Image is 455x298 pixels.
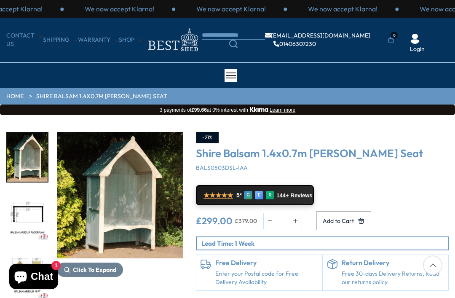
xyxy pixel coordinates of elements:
[57,132,183,258] img: Shire Balsam 1.4x0.7m Arbour Seat - Best Shed
[316,212,371,230] button: Add to Cart
[78,36,119,44] a: Warranty
[244,191,252,199] div: G
[6,132,48,183] div: 1 / 10
[196,185,314,205] a: ★★★★★ 5* G E R 144+ Reviews
[7,133,48,182] img: BalsamArbour_2_c1df17fd-3390-4dc1-88d9-51d6c353e0b2_200x200.jpg
[119,36,143,44] a: Shop
[64,4,175,13] div: 1 / 3
[175,4,287,13] div: 2 / 3
[410,45,425,54] a: Login
[265,32,370,38] a: [EMAIL_ADDRESS][DOMAIN_NAME]
[7,264,61,291] inbox-online-store-chat: Shopify online store chat
[143,26,202,54] img: logo
[215,259,318,267] h6: Free Delivery
[391,32,398,39] span: 0
[323,218,354,224] span: Add to Cart
[203,191,233,199] span: ★★★★★
[291,192,313,199] span: Reviews
[36,92,167,101] a: Shire Balsam 1.4x0.7m [PERSON_NAME] Seat
[196,164,248,172] span: BALS0503DSL-1AA
[215,270,318,286] a: Enter your Postal code for Free Delivery Availability
[273,41,316,47] a: 01406307230
[308,4,377,13] p: We now accept Klarna!
[266,191,274,199] div: R
[276,192,289,199] span: 144+
[73,266,116,274] span: Click To Expand
[43,36,78,44] a: Shipping
[196,216,233,226] ins: £299.00
[342,270,444,286] p: Free 30-days Delivery Returns, Read our returns policy.
[255,191,263,199] div: E
[6,92,24,101] a: HOME
[287,4,399,13] div: 3 / 3
[6,32,43,48] a: CONTACT US
[196,148,449,160] h3: Shire Balsam 1.4x0.7m [PERSON_NAME] Seat
[342,259,444,267] h6: Return Delivery
[6,191,48,242] div: 2 / 10
[85,4,154,13] p: We now accept Klarna!
[7,192,48,241] img: BalsamArbourFLOORPLAN_85c6b13c-c508-4881-a339-7e83a8180369_200x200.jpg
[196,4,266,13] p: We now accept Klarna!
[202,40,265,48] a: Search
[388,36,394,44] a: 0
[410,34,420,44] img: User Icon
[201,239,448,248] p: Lead Time: 1 Week
[235,218,257,224] del: £379.00
[57,263,123,277] button: Click To Expand
[196,132,219,143] div: -21%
